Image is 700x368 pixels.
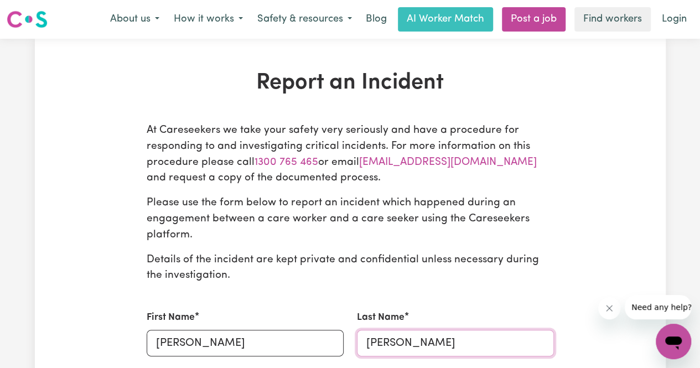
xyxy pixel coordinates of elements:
[167,8,250,31] button: How it works
[598,297,620,319] iframe: Close message
[7,7,48,32] a: Careseekers logo
[359,157,537,168] a: [EMAIL_ADDRESS][DOMAIN_NAME]
[625,295,691,319] iframe: Message from company
[398,7,493,32] a: AI Worker Match
[147,195,554,243] p: Please use the form below to report an incident which happened during an engagement between a car...
[656,324,691,359] iframe: Button to launch messaging window
[7,9,48,29] img: Careseekers logo
[255,157,318,168] a: 1300 765 465
[103,8,167,31] button: About us
[655,7,693,32] a: Login
[502,7,566,32] a: Post a job
[147,123,554,186] p: At Careseekers we take your safety very seriously and have a procedure for responding to and inve...
[147,252,554,284] p: Details of the incident are kept private and confidential unless necessary during the investigation.
[7,8,67,17] span: Need any help?
[250,8,359,31] button: Safety & resources
[574,7,651,32] a: Find workers
[147,70,554,96] h1: Report an Incident
[359,7,393,32] a: Blog
[147,310,195,325] label: First Name
[357,310,405,325] label: Last Name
